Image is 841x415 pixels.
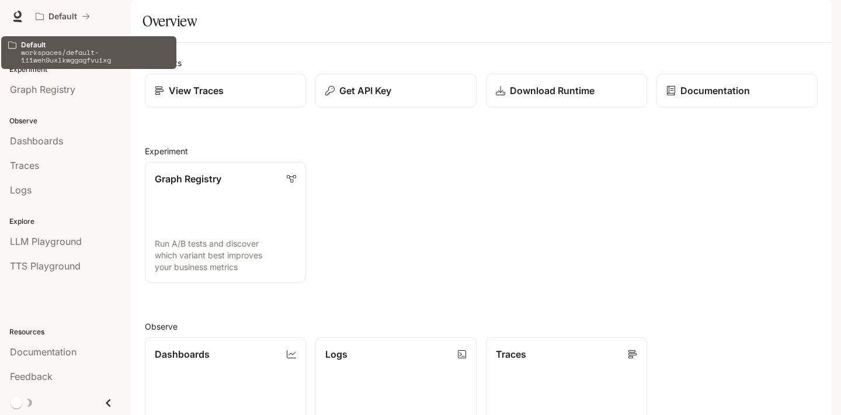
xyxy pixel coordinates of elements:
[143,9,197,33] h1: Overview
[155,238,296,273] p: Run A/B tests and discover which variant best improves your business metrics
[145,57,818,69] h2: Shortcuts
[145,320,818,333] h2: Observe
[680,84,750,98] p: Documentation
[656,74,818,108] a: Documentation
[48,12,77,22] p: Default
[21,41,169,49] p: Default
[155,172,221,186] p: Graph Registry
[30,5,95,28] button: All workspaces
[155,347,210,361] p: Dashboards
[496,347,526,361] p: Traces
[339,84,391,98] p: Get API Key
[486,74,647,108] a: Download Runtime
[325,347,347,361] p: Logs
[145,145,818,157] h2: Experiment
[145,74,306,108] a: View Traces
[21,49,169,64] p: workspaces/default-1i1weh9uxlkwggagfvuixg
[315,74,477,108] button: Get API Key
[169,84,224,98] p: View Traces
[510,84,595,98] p: Download Runtime
[145,162,306,283] a: Graph RegistryRun A/B tests and discover which variant best improves your business metrics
